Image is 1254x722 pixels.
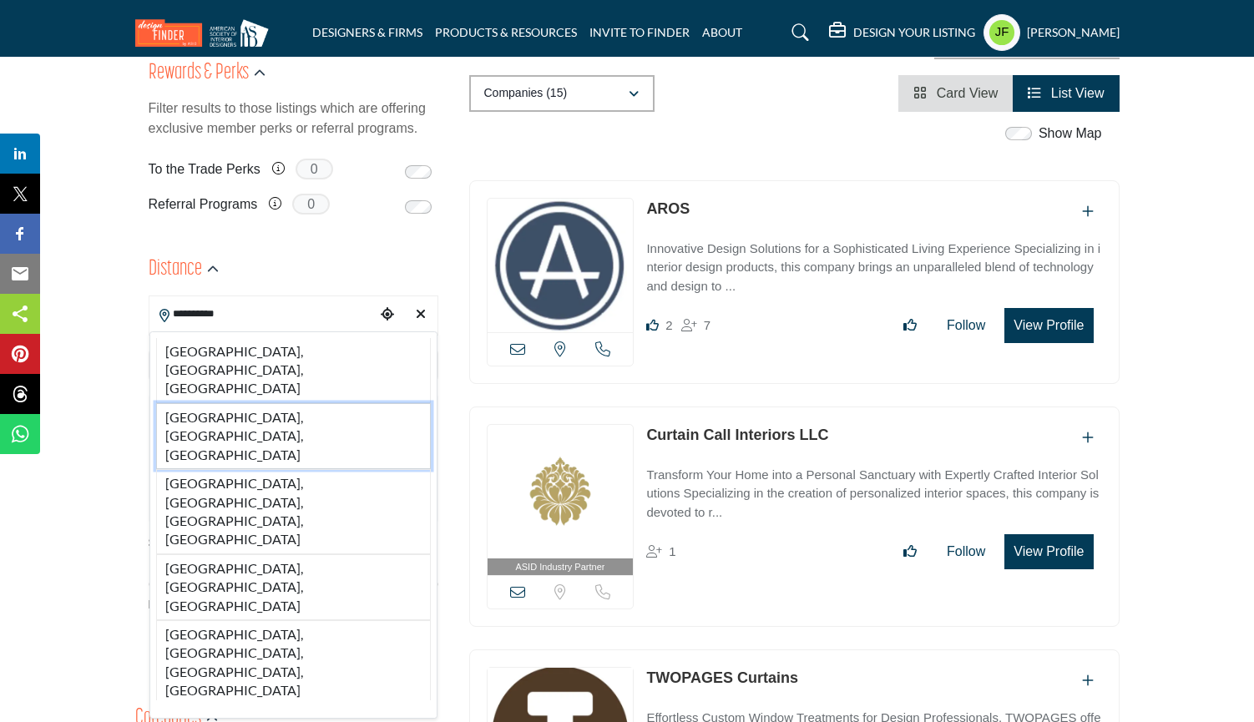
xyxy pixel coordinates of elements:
[149,638,438,654] a: Collapse ▲
[484,85,568,102] p: Companies (15)
[156,403,431,469] li: [GEOGRAPHIC_DATA], [GEOGRAPHIC_DATA], [GEOGRAPHIC_DATA]
[1004,308,1093,343] button: View Profile
[149,98,438,139] p: Filter results to those listings which are offering exclusive member perks or referral programs.
[829,23,975,43] div: DESIGN YOUR LISTING
[488,425,634,558] img: Curtain Call Interiors LLC
[408,297,433,333] div: Clear search location
[515,560,604,574] span: ASID Industry Partner
[156,338,431,403] li: [GEOGRAPHIC_DATA], [GEOGRAPHIC_DATA], [GEOGRAPHIC_DATA]
[646,230,1101,296] a: Innovative Design Solutions for a Sophisticated Living Experience Specializing in interior design...
[149,58,249,88] h2: Rewards & Perks
[665,318,672,332] span: 2
[1028,86,1104,100] a: View List
[646,424,828,447] p: Curtain Call Interiors LLC
[646,198,690,220] p: AROS
[913,86,998,100] a: View Card
[646,456,1101,523] a: Transform Your Home into a Personal Sanctuary with Expertly Crafted Interior Solutions Specializi...
[898,75,1013,112] li: Card View
[469,75,655,112] button: Companies (15)
[892,535,928,568] button: Like listing
[937,86,999,100] span: Card View
[149,596,168,613] span: N/A
[669,544,675,558] span: 1
[435,25,577,39] a: PRODUCTS & RESOURCES
[681,316,710,336] div: Followers
[405,165,432,179] input: Switch to To the Trade Perks
[1039,124,1102,144] label: Show Map
[149,297,375,330] input: Search Location
[646,466,1101,523] p: Transform Your Home into a Personal Sanctuary with Expertly Crafted Interior Solutions Specializi...
[936,309,996,342] button: Follow
[156,620,431,700] li: [GEOGRAPHIC_DATA], [GEOGRAPHIC_DATA], [GEOGRAPHIC_DATA], [GEOGRAPHIC_DATA]
[149,534,438,552] div: Search within:
[646,427,828,443] a: Curtain Call Interiors LLC
[1051,86,1105,100] span: List View
[704,318,710,332] span: 7
[312,25,422,39] a: DESIGNERS & FIRMS
[156,554,431,620] li: [GEOGRAPHIC_DATA], [GEOGRAPHIC_DATA], [GEOGRAPHIC_DATA]
[646,667,798,689] p: TWOPAGES Curtains
[149,255,202,285] h2: Distance
[135,19,277,47] img: Site Logo
[375,297,400,333] div: Choose your current location
[488,425,634,576] a: ASID Industry Partner
[1027,24,1120,41] h5: [PERSON_NAME]
[296,159,333,179] span: 0
[702,25,742,39] a: ABOUT
[149,154,260,184] label: To the Trade Perks
[149,189,258,219] label: Referral Programs
[646,240,1101,296] p: Innovative Design Solutions for a Sophisticated Living Experience Specializing in interior design...
[156,469,431,554] li: [GEOGRAPHIC_DATA], [GEOGRAPHIC_DATA], [GEOGRAPHIC_DATA], [GEOGRAPHIC_DATA]
[1004,534,1093,569] button: View Profile
[1082,204,1094,219] a: Add To List
[646,542,675,562] div: Followers
[646,669,798,686] a: TWOPAGES Curtains
[646,200,690,217] a: AROS
[1013,75,1119,112] li: List View
[892,309,928,342] button: Like listing
[853,25,975,40] h5: DESIGN YOUR LISTING
[1082,431,1094,445] a: Add To List
[488,199,634,332] img: AROS
[1082,674,1094,688] a: Add To List
[936,535,996,568] button: Follow
[149,331,437,719] div: Search Location
[589,25,690,39] a: INVITE TO FINDER
[292,194,330,215] span: 0
[646,319,659,331] i: Likes
[983,14,1020,51] button: Show hide supplier dropdown
[776,19,820,46] a: Search
[405,200,432,214] input: Switch to Referral Programs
